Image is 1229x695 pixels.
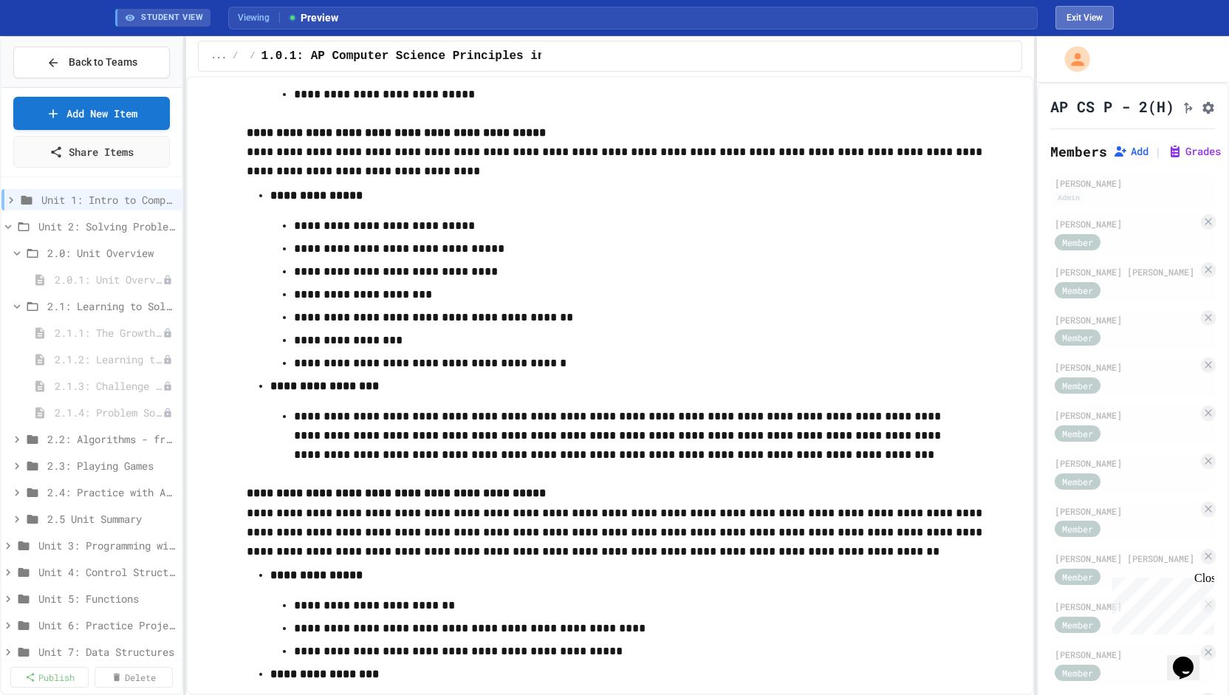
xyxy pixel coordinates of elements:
div: [PERSON_NAME] [1055,408,1198,422]
span: 2.1: Learning to Solve Hard Problems [47,298,176,314]
span: 2.4: Practice with Algorithms [47,485,176,500]
div: Unpublished [162,355,173,365]
div: [PERSON_NAME] [PERSON_NAME] [1055,265,1198,278]
span: / [233,50,238,62]
span: Unit 6: Practice Project - Tell a Story [38,617,176,633]
span: Member [1062,666,1093,679]
div: [PERSON_NAME] [1055,217,1198,230]
span: Unit 7: Data Structures [38,644,176,660]
span: Unit 2: Solving Problems in Computer Science [38,219,176,234]
span: Viewing [238,11,280,24]
div: [PERSON_NAME] [1055,648,1198,661]
span: Unit 4: Control Structures [38,564,176,580]
span: 2.0.1: Unit Overview [55,272,162,287]
div: Unpublished [162,408,173,418]
div: [PERSON_NAME] [1055,177,1211,190]
span: Member [1062,570,1093,583]
span: Unit 3: Programming with Python [38,538,176,553]
a: Delete [95,667,173,688]
span: | [1154,143,1162,160]
button: Grades [1168,144,1221,159]
span: 2.1.2: Learning to Solve Hard Problems [55,352,162,367]
div: [PERSON_NAME] [1055,313,1198,326]
h1: AP CS P - 2(H) [1050,96,1174,117]
div: Chat with us now!Close [6,6,102,94]
span: Member [1062,331,1093,344]
a: Share Items [13,136,170,168]
span: Member [1062,475,1093,488]
span: 2.5 Unit Summary [47,511,176,527]
button: Exit student view [1055,6,1114,30]
button: Back to Teams [13,47,170,78]
div: Unpublished [162,275,173,285]
span: 2.1.4: Problem Solving Practice [55,405,162,420]
span: ... [210,50,227,62]
a: Publish [10,667,89,688]
span: Unit 5: Functions [38,591,176,606]
button: Assignment Settings [1201,97,1216,115]
button: Click to see fork details [1180,97,1195,115]
div: [PERSON_NAME] [1055,600,1198,613]
span: 2.1.3: Challenge Problem - The Bridge [55,378,162,394]
span: Preview [287,10,338,26]
div: Admin [1055,191,1083,204]
span: Member [1062,522,1093,535]
span: Member [1062,284,1093,297]
a: Add New Item [13,97,170,130]
span: 2.2: Algorithms - from Pseudocode to Flowcharts [47,431,176,447]
span: 2.0: Unit Overview [47,245,176,261]
button: Add [1113,144,1148,159]
span: Unit 1: Intro to Computer Science [41,192,176,208]
div: [PERSON_NAME] [1055,360,1198,374]
span: Member [1062,618,1093,631]
div: [PERSON_NAME] [PERSON_NAME] [1055,552,1198,565]
span: 1.0.1: AP Computer Science Principles in Python Course Syllabus [261,47,708,65]
span: STUDENT VIEW [141,12,203,24]
span: Member [1062,427,1093,440]
h2: Members [1050,141,1107,162]
span: 2.1.1: The Growth Mindset [55,325,162,340]
div: Unpublished [162,328,173,338]
span: Back to Teams [69,55,137,70]
span: / [250,50,255,62]
span: 2.3: Playing Games [47,458,176,473]
span: Member [1062,379,1093,392]
div: [PERSON_NAME] [1055,504,1198,518]
iframe: chat widget [1167,636,1214,680]
div: [PERSON_NAME] [1055,456,1198,470]
div: Unpublished [162,381,173,391]
div: My Account [1050,43,1093,75]
span: Member [1062,236,1093,249]
iframe: chat widget [1106,572,1214,634]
